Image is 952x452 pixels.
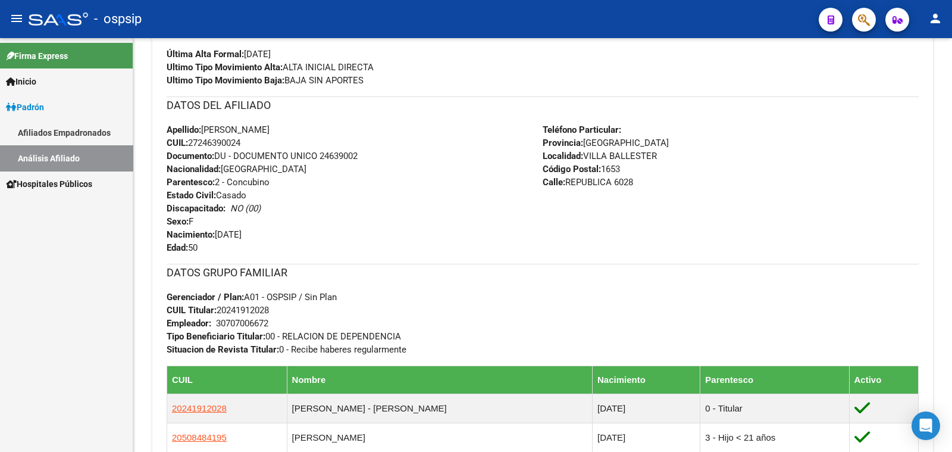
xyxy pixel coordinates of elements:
[167,216,193,227] span: F
[167,229,215,240] strong: Nacimiento:
[543,138,583,148] strong: Provincia:
[10,11,24,26] mat-icon: menu
[167,305,269,316] span: 20241912028
[287,394,592,423] td: [PERSON_NAME] - [PERSON_NAME]
[700,423,849,452] td: 3 - Hijo < 21 años
[6,75,36,88] span: Inicio
[543,177,633,188] span: REPUBLICA 6028
[592,394,700,423] td: [DATE]
[167,190,216,201] strong: Estado Civil:
[167,62,374,73] span: ALTA INICIAL DIRECTA
[167,164,221,174] strong: Nacionalidad:
[94,6,142,32] span: - ospsip
[167,138,188,148] strong: CUIL:
[167,331,265,342] strong: Tipo Beneficiario Titular:
[287,366,592,394] th: Nombre
[167,366,287,394] th: CUIL
[287,423,592,452] td: [PERSON_NAME]
[543,124,621,135] strong: Teléfono Particular:
[172,403,227,413] span: 20241912028
[167,62,283,73] strong: Ultimo Tipo Movimiento Alta:
[928,11,942,26] mat-icon: person
[167,344,406,355] span: 0 - Recibe haberes regularmente
[543,151,657,161] span: VILLA BALLESTER
[543,151,583,161] strong: Localidad:
[167,292,244,303] strong: Gerenciador / Plan:
[167,97,919,114] h3: DATOS DEL AFILIADO
[167,177,270,188] span: 2 - Concubino
[592,366,700,394] th: Nacimiento
[167,331,401,342] span: 00 - RELACION DE DEPENDENCIA
[167,318,211,329] strong: Empleador:
[543,138,669,148] span: [GEOGRAPHIC_DATA]
[849,366,919,394] th: Activo
[167,151,358,161] span: DU - DOCUMENTO UNICO 24639002
[543,164,620,174] span: 1653
[700,394,849,423] td: 0 - Titular
[543,177,565,188] strong: Calle:
[167,177,215,188] strong: Parentesco:
[6,101,44,114] span: Padrón
[167,216,189,227] strong: Sexo:
[167,75,364,86] span: BAJA SIN APORTES
[167,124,201,135] strong: Apellido:
[167,75,284,86] strong: Ultimo Tipo Movimiento Baja:
[167,138,240,148] span: 27246390024
[167,242,198,253] span: 50
[700,366,849,394] th: Parentesco
[167,264,919,281] h3: DATOS GRUPO FAMILIAR
[912,412,940,440] div: Open Intercom Messenger
[6,49,68,63] span: Firma Express
[167,305,217,316] strong: CUIL Titular:
[167,49,244,60] strong: Última Alta Formal:
[216,317,268,330] div: 30707006672
[167,242,188,253] strong: Edad:
[230,203,261,214] i: NO (00)
[6,177,92,191] span: Hospitales Públicos
[167,292,337,303] span: A01 - OSPSIP / Sin Plan
[167,124,270,135] span: [PERSON_NAME]
[167,151,214,161] strong: Documento:
[172,432,227,442] span: 20508484195
[167,344,279,355] strong: Situacion de Revista Titular:
[167,229,242,240] span: [DATE]
[167,203,226,214] strong: Discapacitado:
[167,49,271,60] span: [DATE]
[167,190,246,201] span: Casado
[543,164,601,174] strong: Código Postal:
[592,423,700,452] td: [DATE]
[167,164,306,174] span: [GEOGRAPHIC_DATA]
